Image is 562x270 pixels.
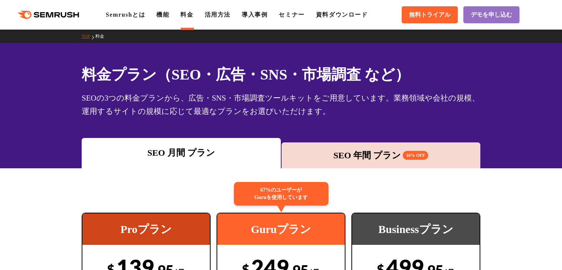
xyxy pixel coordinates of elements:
[106,11,145,18] a: Semrushとは
[471,11,512,19] span: デモを申し込む
[217,213,345,245] div: Guruプラン
[82,91,480,118] div: SEOの3つの料金プランから、広告・SNS・市場調査ツールキットをご用意しています。業務領域や会社の規模、運用するサイトの規模に応じて最適なプランをお選びいただけます。
[403,151,428,160] span: 16% OFF
[279,11,304,18] a: セミナー
[82,64,480,85] h1: 料金プラン（SEO・広告・SNS・市場調査 など）
[85,146,277,159] div: SEO 月間 プラン
[82,34,95,39] a: TOP
[82,213,210,245] div: Proプラン
[402,6,458,23] a: 無料トライアル
[95,34,110,39] a: 料金
[180,11,193,18] a: 料金
[409,11,450,19] span: 無料トライアル
[463,6,520,23] a: デモを申し込む
[352,213,480,245] div: Businessプラン
[316,11,368,18] a: 資料ダウンロード
[285,149,477,162] div: SEO 年間 プラン
[242,11,268,18] a: 導入事例
[205,11,231,18] a: 活用方法
[156,11,169,18] a: 機能
[234,182,328,206] div: 67%のユーザーが Guruを使用しています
